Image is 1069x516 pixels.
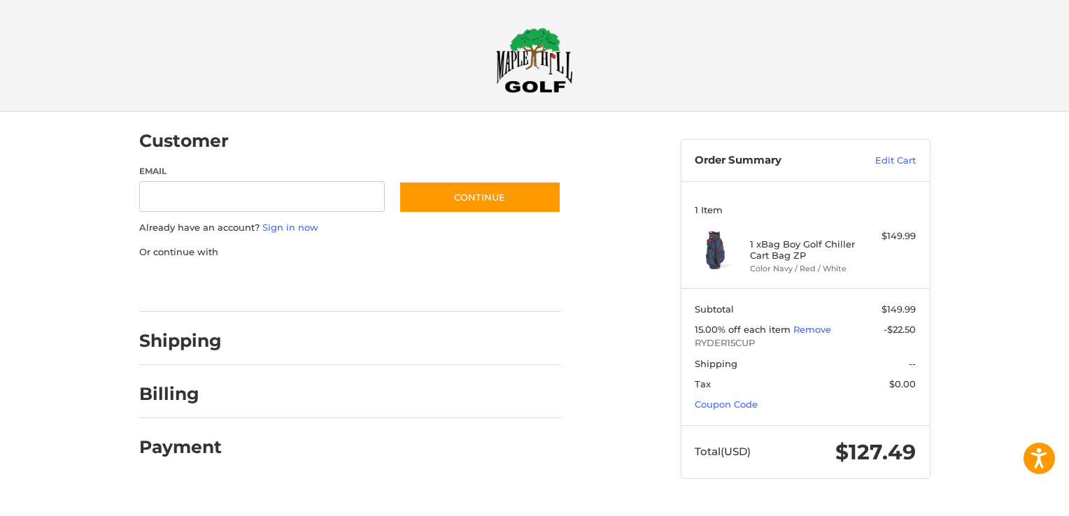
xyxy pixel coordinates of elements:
div: $149.99 [861,229,916,243]
p: Or continue with [139,245,561,259]
h2: Payment [139,436,222,458]
h4: 1 x Bag Boy Golf Chiller Cart Bag ZP [750,238,857,261]
label: Email [139,165,385,178]
iframe: PayPal-venmo [371,273,476,298]
img: Maple Hill Golf [496,27,573,93]
span: 15.00% off each item [695,324,793,335]
span: -$22.50 [884,324,916,335]
span: Shipping [695,358,737,369]
a: Remove [793,324,831,335]
span: $0.00 [889,378,916,389]
iframe: PayPal-paypal [134,273,239,298]
iframe: PayPal-paylater [253,273,358,298]
h2: Customer [139,130,229,152]
span: -- [909,358,916,369]
h3: Order Summary [695,154,845,168]
h2: Shipping [139,330,222,352]
button: Continue [399,181,561,213]
a: Edit Cart [845,154,916,168]
span: RYDER15CUP [695,336,916,350]
h3: 1 Item [695,204,916,215]
span: $149.99 [882,303,916,315]
span: Tax [695,378,711,389]
h2: Billing [139,383,221,405]
span: Total (USD) [695,445,751,458]
li: Color Navy / Red / White [750,263,857,275]
a: Coupon Code [695,399,758,410]
span: Subtotal [695,303,734,315]
a: Sign in now [262,222,318,233]
p: Already have an account? [139,221,561,235]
